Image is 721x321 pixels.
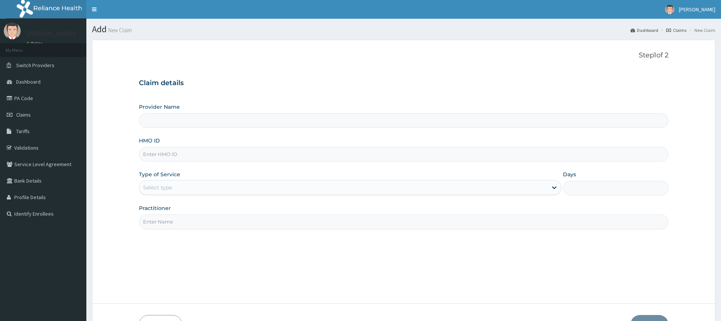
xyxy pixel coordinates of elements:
div: Select type [143,184,172,191]
span: Tariffs [16,128,30,135]
input: Enter HMO ID [139,147,668,162]
a: Claims [666,27,686,33]
p: [PERSON_NAME] [26,30,75,37]
small: New Claim [107,27,132,33]
h3: Claim details [139,79,668,87]
span: Dashboard [16,78,41,85]
li: New Claim [687,27,715,33]
label: Provider Name [139,103,180,111]
p: Step 1 of 2 [139,51,668,60]
a: Dashboard [630,27,658,33]
label: HMO ID [139,137,160,144]
input: Enter Name [139,214,668,229]
label: Type of Service [139,171,180,178]
img: User Image [4,22,21,39]
span: Claims [16,111,31,118]
span: [PERSON_NAME] [679,6,715,13]
img: User Image [665,5,674,14]
h1: Add [92,24,715,34]
span: Switch Providers [16,62,54,69]
label: Days [563,171,576,178]
a: Online [26,41,44,46]
label: Practitioner [139,204,171,212]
